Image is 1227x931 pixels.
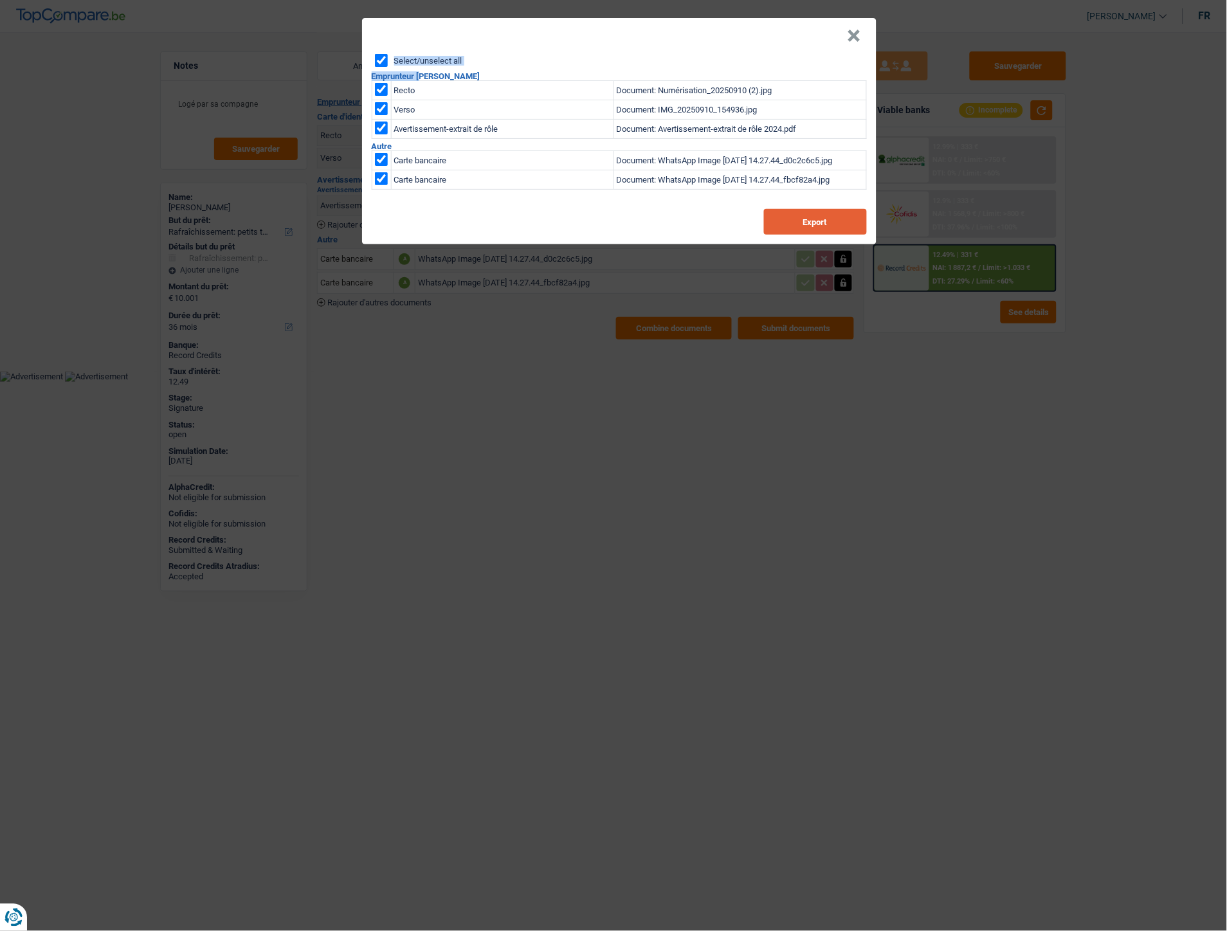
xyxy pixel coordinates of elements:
[613,151,866,170] td: Document: WhatsApp Image [DATE] 14.27.44_d0c2c6c5.jpg
[372,142,867,150] h2: Autre
[391,81,613,100] td: Recto
[372,72,867,80] h2: Emprunteur [PERSON_NAME]
[848,30,861,42] button: Close
[764,209,867,235] button: Export
[394,57,462,65] label: Select/unselect all
[391,100,613,120] td: Verso
[391,170,613,190] td: Carte bancaire
[613,170,866,190] td: Document: WhatsApp Image [DATE] 14.27.44_fbcf82a4.jpg
[613,120,866,139] td: Document: Avertissement-extrait de rôle 2024.pdf
[391,120,613,139] td: Avertissement-extrait de rôle
[613,81,866,100] td: Document: Numérisation_20250910 (2).jpg
[391,151,613,170] td: Carte bancaire
[613,100,866,120] td: Document: IMG_20250910_154936.jpg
